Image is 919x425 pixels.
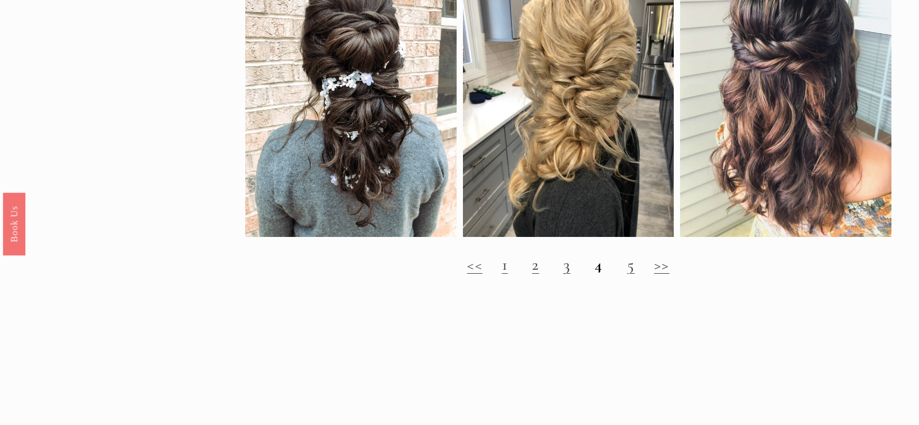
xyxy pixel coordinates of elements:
a: 1 [502,255,508,274]
strong: 4 [594,255,603,274]
a: << [467,255,482,274]
a: 3 [563,255,570,274]
a: 5 [627,255,635,274]
a: >> [654,255,670,274]
a: Book Us [3,192,25,255]
a: 2 [532,255,539,274]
